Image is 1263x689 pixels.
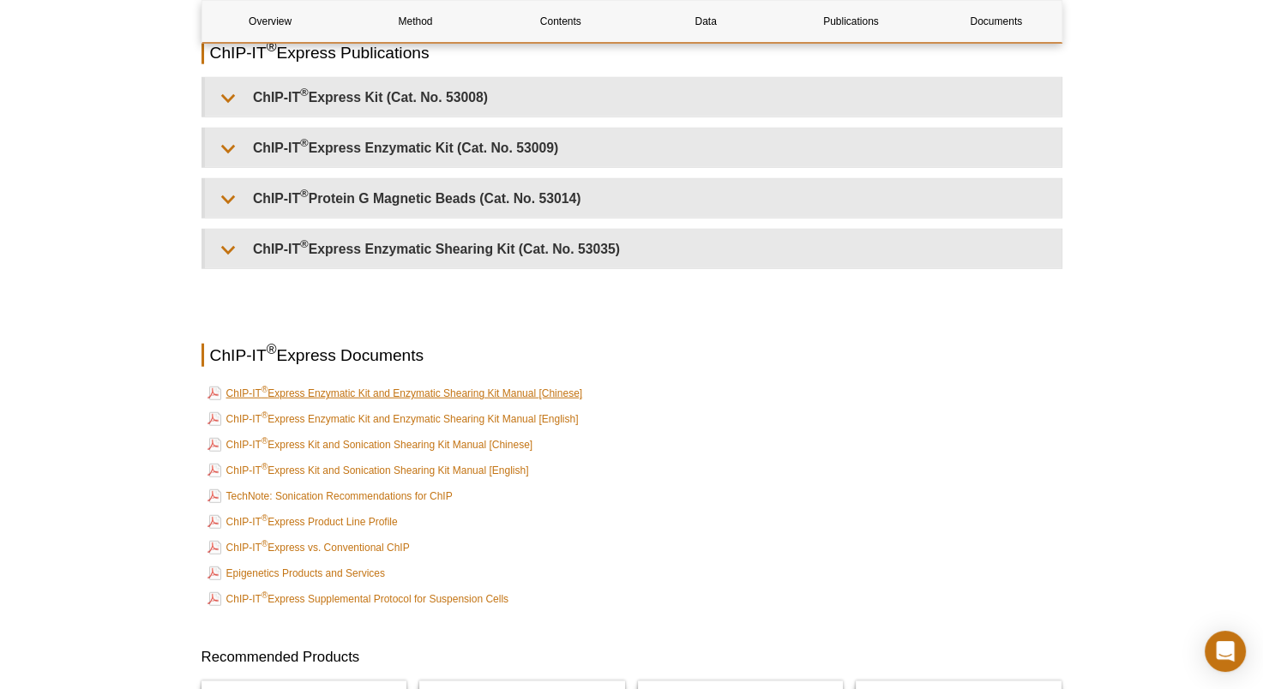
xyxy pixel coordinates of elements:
sup: ® [267,343,277,357]
a: ChIP-IT®Express Kit and Sonication Shearing Kit Manual [Chinese] [207,434,533,455]
sup: ® [262,436,268,446]
a: TechNote: Sonication Recommendations for ChIP [207,486,453,506]
sup: ® [300,238,309,251]
sup: ® [262,513,268,523]
a: Publications [783,1,919,42]
sup: ® [262,385,268,394]
a: Documents [928,1,1064,42]
a: ChIP-IT®Express vs. Conventional ChIP [207,537,410,558]
sup: ® [262,410,268,420]
sup: ® [300,86,309,99]
sup: ® [267,39,277,54]
sup: ® [300,137,309,150]
summary: ChIP-IT®Express Kit (Cat. No. 53008) [205,78,1062,117]
a: ChIP-IT®Express Enzymatic Kit and Enzymatic Shearing Kit Manual [English] [207,409,579,429]
h2: ChIP-IT Express Documents [201,344,1062,367]
div: Open Intercom Messenger [1205,631,1246,672]
summary: ChIP-IT®Protein G Magnetic Beads (Cat. No. 53014) [205,179,1062,218]
h2: ChIP-IT Express Publications [201,41,1062,64]
a: Contents [492,1,628,42]
a: Data [637,1,773,42]
a: ChIP-IT®Express Kit and Sonication Shearing Kit Manual [English] [207,460,529,481]
summary: ChIP-IT®Express Enzymatic Kit (Cat. No. 53009) [205,129,1062,167]
sup: ® [262,539,268,548]
summary: ChIP-IT®Express Enzymatic Shearing Kit (Cat. No. 53035) [205,230,1062,268]
sup: ® [262,462,268,471]
a: ChIP-IT®Express Enzymatic Kit and Enzymatic Shearing Kit Manual [Chinese] [207,383,583,404]
a: Overview [202,1,339,42]
a: Method [347,1,484,42]
a: ChIP-IT®Express Product Line Profile [207,512,398,532]
h3: Recommended Products [201,647,1062,668]
sup: ® [262,590,268,600]
sup: ® [300,188,309,201]
a: ChIP-IT®Express Supplemental Protocol for Suspension Cells [207,589,509,609]
a: Epigenetics Products and Services [207,563,385,584]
